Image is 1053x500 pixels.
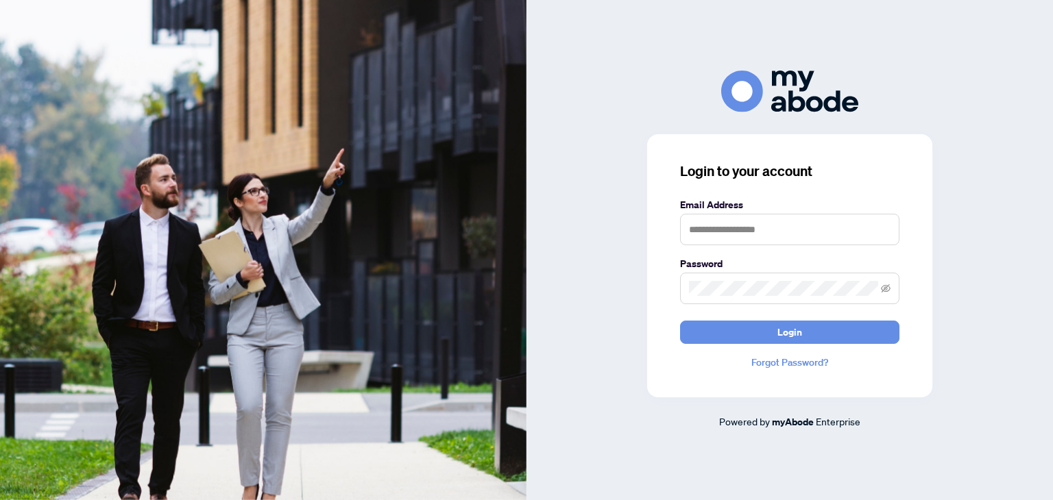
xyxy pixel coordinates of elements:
button: Login [680,321,899,344]
span: eye-invisible [881,284,891,293]
span: Enterprise [816,415,860,427]
label: Password [680,256,899,271]
img: ma-logo [721,71,858,112]
h3: Login to your account [680,162,899,181]
label: Email Address [680,197,899,212]
span: Powered by [719,415,770,427]
a: myAbode [772,414,814,429]
a: Forgot Password? [680,355,899,370]
span: Login [777,321,802,343]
